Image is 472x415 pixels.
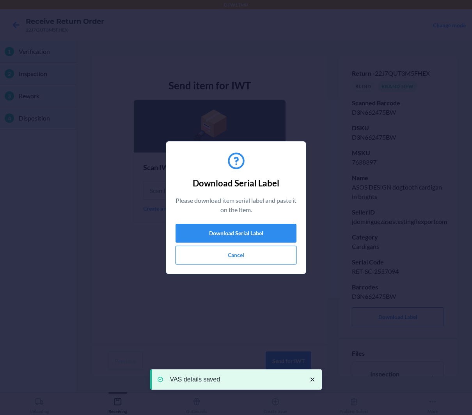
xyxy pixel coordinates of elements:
p: Please download item serial label and paste it on the item. [176,196,296,215]
button: Cancel [176,246,296,264]
p: VAS details saved [170,376,301,383]
button: Download Serial Label [176,224,296,243]
h2: Download Serial Label [193,177,279,190]
svg: close toast [309,376,316,383]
